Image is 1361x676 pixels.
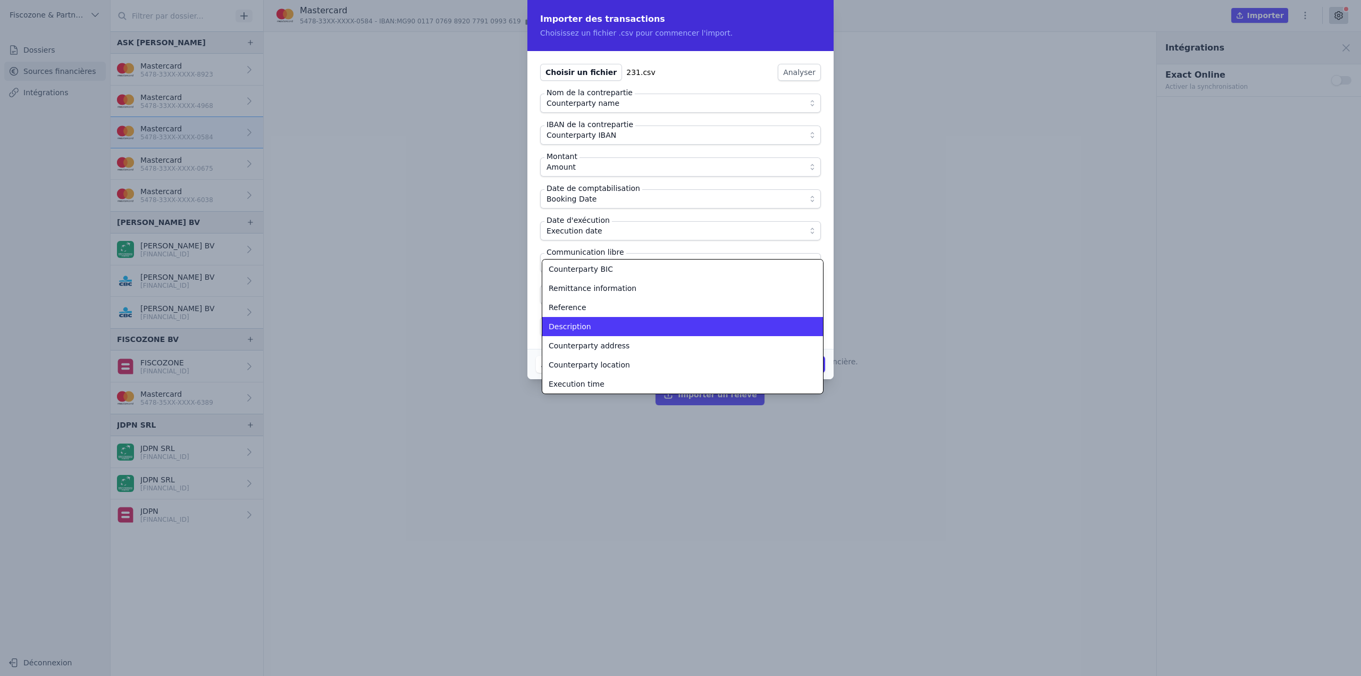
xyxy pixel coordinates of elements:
[549,264,613,274] span: Counterparty BIC
[549,340,629,351] span: Counterparty address
[549,379,604,389] span: Execution time
[549,360,630,370] span: Counterparty location
[549,321,591,332] span: Description
[549,302,586,313] span: Reference
[549,283,636,294] span: Remittance information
